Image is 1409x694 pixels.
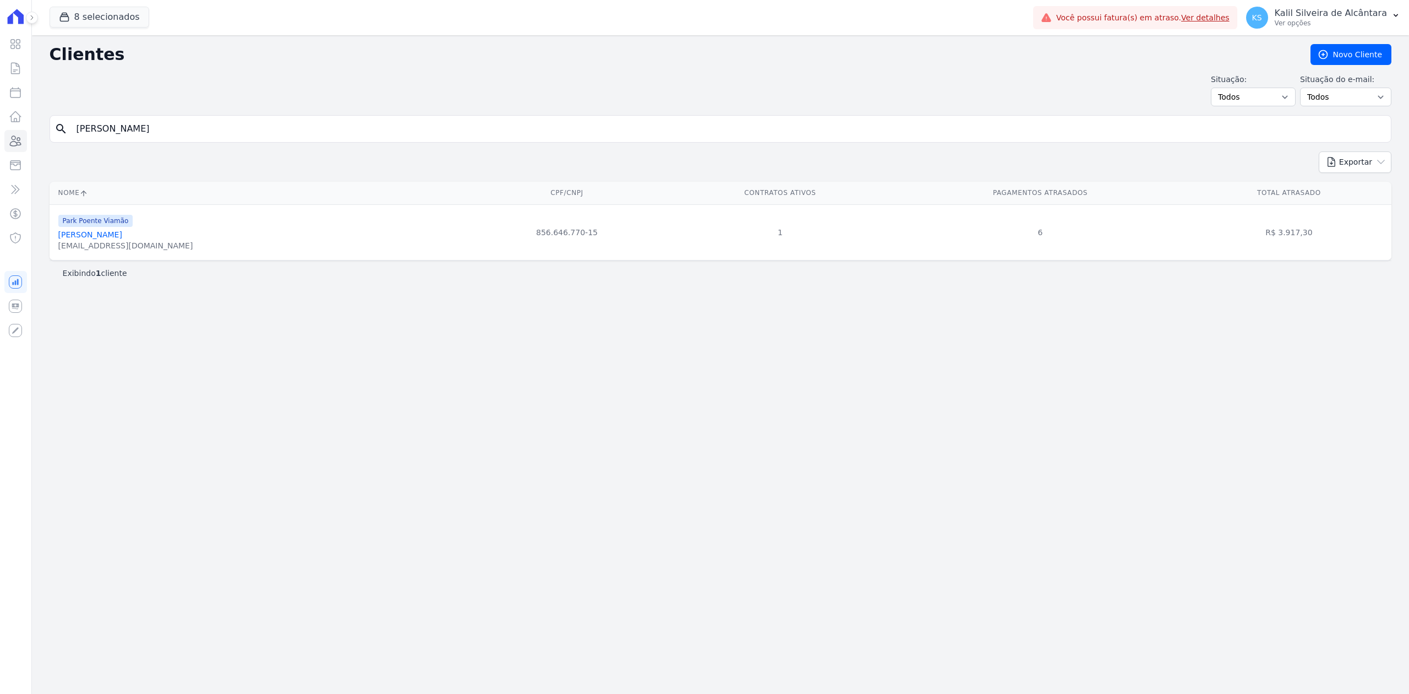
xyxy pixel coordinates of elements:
[1319,151,1391,173] button: Exportar
[1237,2,1409,33] button: KS Kalil Silveira de Alcântara Ver opções
[894,182,1187,204] th: Pagamentos Atrasados
[1187,182,1391,204] th: Total Atrasado
[50,45,1293,64] h2: Clientes
[467,182,667,204] th: CPF/CNPJ
[50,7,149,28] button: 8 selecionados
[1300,74,1391,85] label: Situação do e-mail:
[96,269,101,278] b: 1
[58,230,122,239] a: [PERSON_NAME]
[54,122,68,135] i: search
[467,204,667,260] td: 856.646.770-15
[1181,13,1230,22] a: Ver detalhes
[70,118,1386,140] input: Buscar por nome, CPF ou e-mail
[58,240,193,251] div: [EMAIL_ADDRESS][DOMAIN_NAME]
[50,182,468,204] th: Nome
[1310,44,1391,65] a: Novo Cliente
[667,182,894,204] th: Contratos Ativos
[1056,12,1230,24] span: Você possui fatura(s) em atraso.
[1252,14,1262,21] span: KS
[63,268,127,279] p: Exibindo cliente
[1275,19,1387,28] p: Ver opções
[667,204,894,260] td: 1
[1187,204,1391,260] td: R$ 3.917,30
[1211,74,1296,85] label: Situação:
[894,204,1187,260] td: 6
[1275,8,1387,19] p: Kalil Silveira de Alcântara
[58,215,133,227] span: Park Poente Viamão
